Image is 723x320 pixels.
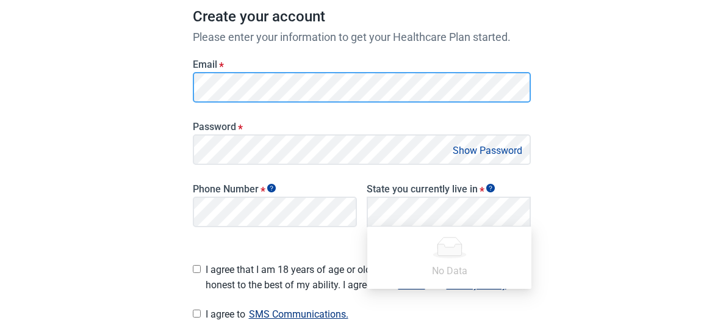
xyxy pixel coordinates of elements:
label: Password [193,121,531,133]
div: No Data [375,263,524,278]
h1: Create your account [193,5,531,29]
label: Email [193,59,531,70]
span: I agree that I am 18 years of age or older and all of my responses are honest to the best of my a... [206,262,531,293]
label: Phone Number [193,183,357,195]
p: Please enter your information to get your Healthcare Plan started. [193,29,531,45]
span: Show tooltip [486,184,495,192]
span: Show tooltip [267,184,276,192]
label: State you currently live in [367,183,531,195]
button: Show Password [449,142,526,159]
